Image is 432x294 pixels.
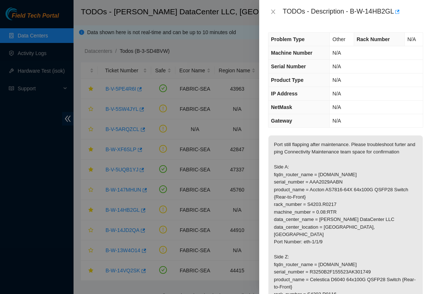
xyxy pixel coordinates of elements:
[332,77,341,83] span: N/A
[332,50,341,56] span: N/A
[271,63,306,69] span: Serial Number
[283,6,423,18] div: TODOs - Description - B-W-14HB2GL
[332,118,341,124] span: N/A
[271,104,292,110] span: NetMask
[332,63,341,69] span: N/A
[271,77,303,83] span: Product Type
[271,36,305,42] span: Problem Type
[332,91,341,97] span: N/A
[268,8,278,15] button: Close
[332,104,341,110] span: N/A
[407,36,416,42] span: N/A
[271,50,313,56] span: Machine Number
[271,91,297,97] span: IP Address
[332,36,345,42] span: Other
[270,9,276,15] span: close
[357,36,390,42] span: Rack Number
[271,118,292,124] span: Gateway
